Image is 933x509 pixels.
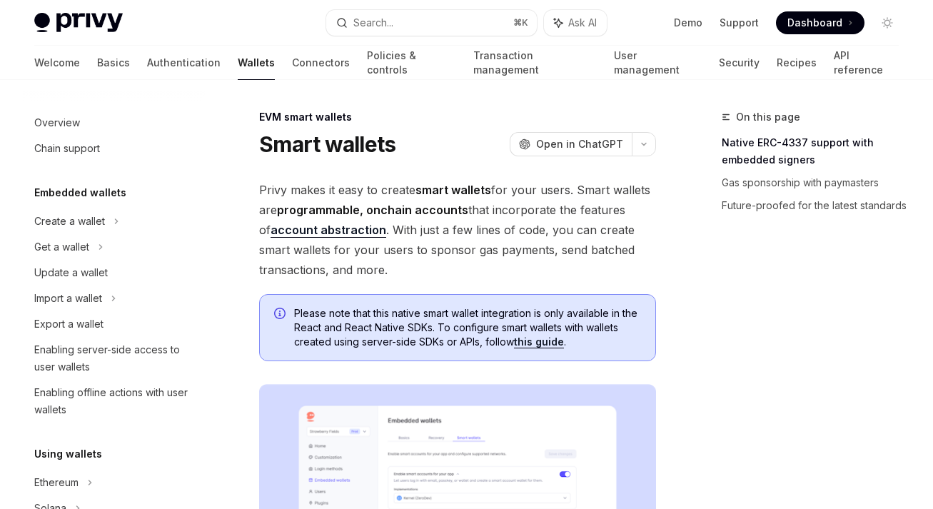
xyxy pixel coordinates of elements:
span: ⌘ K [513,17,528,29]
a: User management [614,46,702,80]
a: Welcome [34,46,80,80]
div: Update a wallet [34,264,108,281]
button: Search...⌘K [326,10,537,36]
span: Open in ChatGPT [536,137,623,151]
div: Get a wallet [34,238,89,256]
strong: smart wallets [415,183,491,197]
strong: programmable, onchain accounts [277,203,468,217]
a: Enabling server-side access to user wallets [23,337,206,380]
a: Enabling offline actions with user wallets [23,380,206,423]
span: Ask AI [568,16,597,30]
img: light logo [34,13,123,33]
button: Ask AI [544,10,607,36]
svg: Info [274,308,288,322]
div: Import a wallet [34,290,102,307]
button: Toggle dark mode [876,11,899,34]
h1: Smart wallets [259,131,395,157]
a: API reference [834,46,899,80]
div: Chain support [34,140,100,157]
div: EVM smart wallets [259,110,656,124]
div: Export a wallet [34,316,104,333]
a: account abstraction [271,223,386,238]
a: Authentication [147,46,221,80]
div: Search... [353,14,393,31]
a: Future-proofed for the latest standards [722,194,910,217]
a: Transaction management [473,46,597,80]
span: Dashboard [787,16,842,30]
a: Basics [97,46,130,80]
button: Open in ChatGPT [510,132,632,156]
a: Demo [674,16,702,30]
div: Enabling server-side access to user wallets [34,341,197,376]
a: Dashboard [776,11,864,34]
a: Policies & controls [367,46,456,80]
a: Support [720,16,759,30]
a: Update a wallet [23,260,206,286]
h5: Using wallets [34,445,102,463]
a: Overview [23,110,206,136]
a: Gas sponsorship with paymasters [722,171,910,194]
a: Wallets [238,46,275,80]
span: On this page [736,109,800,126]
a: Export a wallet [23,311,206,337]
h5: Embedded wallets [34,184,126,201]
a: Native ERC-4337 support with embedded signers [722,131,910,171]
div: Enabling offline actions with user wallets [34,384,197,418]
a: Connectors [292,46,350,80]
span: Privy makes it easy to create for your users. Smart wallets are that incorporate the features of ... [259,180,656,280]
div: Overview [34,114,80,131]
a: Security [719,46,760,80]
a: Recipes [777,46,817,80]
span: Please note that this native smart wallet integration is only available in the React and React Na... [294,306,641,349]
div: Ethereum [34,474,79,491]
a: Chain support [23,136,206,161]
a: this guide [514,336,564,348]
div: Create a wallet [34,213,105,230]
